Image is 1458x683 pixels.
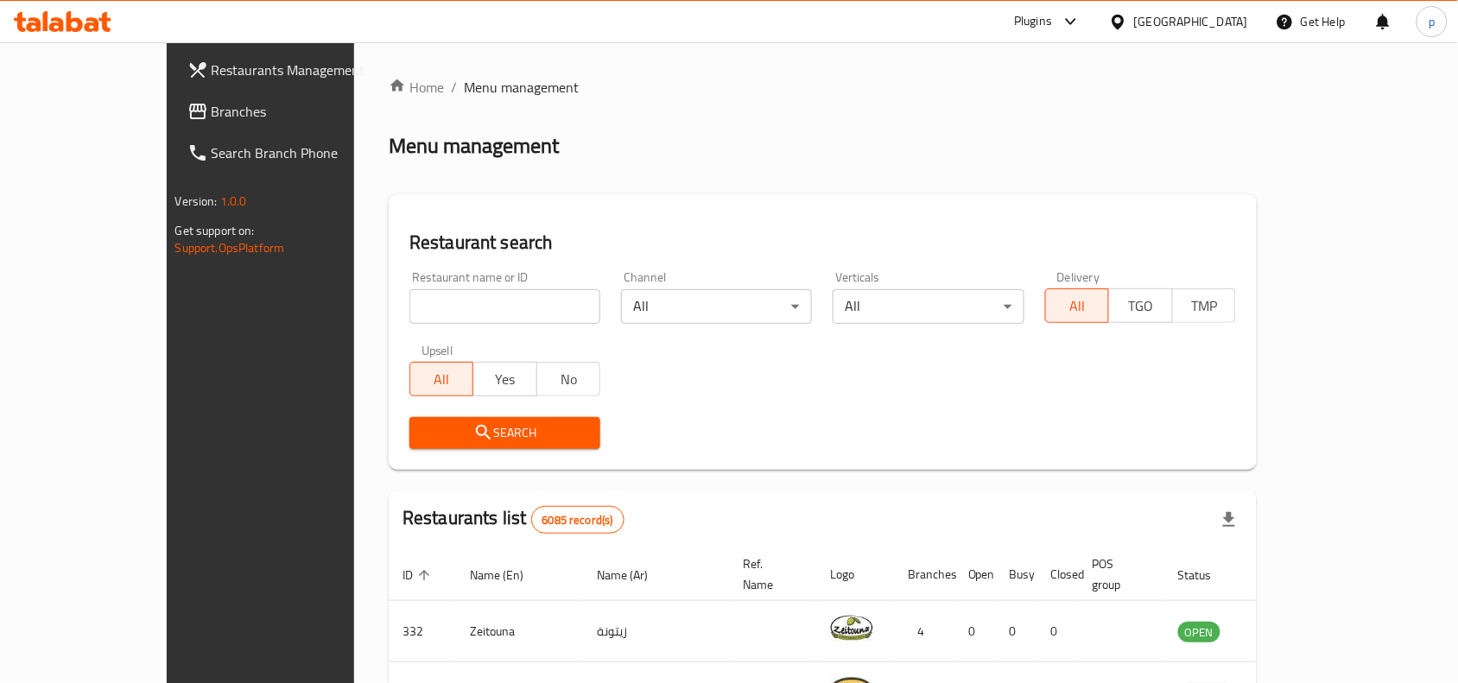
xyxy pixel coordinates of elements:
td: 0 [996,601,1037,662]
span: Name (Ar) [597,565,670,585]
button: All [409,362,473,396]
nav: breadcrumb [389,77,1257,98]
button: No [536,362,600,396]
span: Search Branch Phone [212,142,396,163]
div: [GEOGRAPHIC_DATA] [1134,12,1248,31]
th: Busy [996,548,1037,601]
a: Restaurants Management [174,49,410,91]
input: Search for restaurant name or ID.. [409,289,600,324]
span: p [1429,12,1435,31]
div: Plugins [1014,11,1052,32]
div: All [833,289,1024,324]
span: POS group [1093,553,1144,595]
span: Ref. Name [743,553,796,595]
span: 1.0.0 [220,190,247,212]
a: Branches [174,91,410,132]
a: Support.OpsPlatform [175,237,285,259]
th: Logo [816,548,894,601]
span: 6085 record(s) [532,512,624,528]
label: Delivery [1057,271,1100,283]
button: Search [409,417,600,449]
div: Export file [1208,499,1250,541]
a: Search Branch Phone [174,132,410,174]
span: Search [423,422,586,444]
span: Branches [212,101,396,122]
span: Get support on: [175,219,255,242]
span: Version: [175,190,218,212]
span: All [417,367,466,392]
span: All [1053,294,1102,319]
th: Branches [894,548,954,601]
button: TGO [1108,288,1172,323]
button: All [1045,288,1109,323]
div: All [621,289,812,324]
h2: Restaurant search [409,230,1236,256]
img: Zeitouna [830,606,873,649]
td: 0 [1037,601,1079,662]
h2: Menu management [389,132,559,160]
td: Zeitouna [456,601,583,662]
span: No [544,367,593,392]
span: Restaurants Management [212,60,396,80]
span: Yes [480,367,529,392]
button: Yes [472,362,536,396]
span: OPEN [1178,623,1220,642]
span: Status [1178,565,1234,585]
td: 332 [389,601,456,662]
button: TMP [1172,288,1236,323]
span: TMP [1180,294,1229,319]
span: Menu management [464,77,579,98]
td: 0 [954,601,996,662]
td: 4 [894,601,954,662]
li: / [451,77,457,98]
td: زيتونة [583,601,729,662]
th: Closed [1037,548,1079,601]
span: TGO [1116,294,1165,319]
h2: Restaurants list [403,505,624,534]
div: Total records count [531,506,624,534]
a: Home [389,77,444,98]
th: Open [954,548,996,601]
div: OPEN [1178,622,1220,642]
label: Upsell [422,345,453,357]
span: ID [403,565,435,585]
span: Name (En) [470,565,546,585]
